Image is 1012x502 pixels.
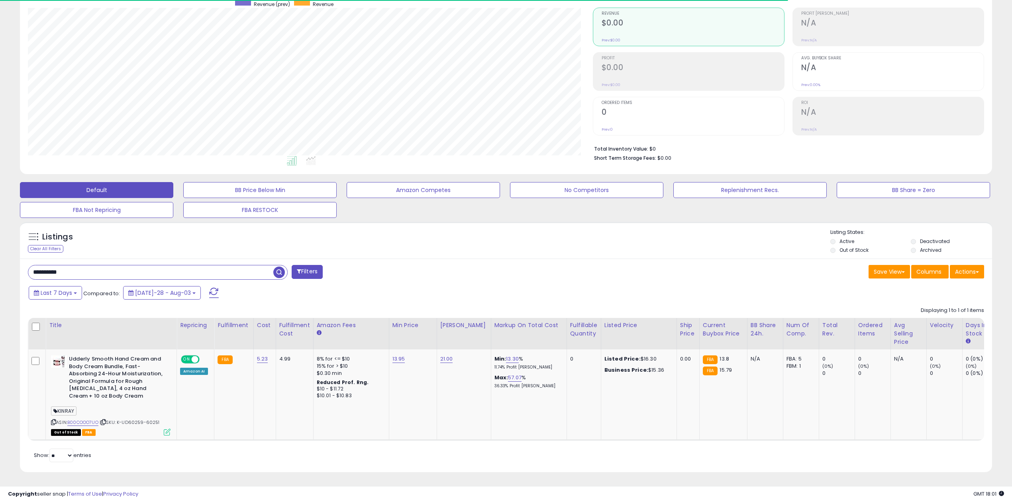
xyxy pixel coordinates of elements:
[494,321,563,329] div: Markup on Total Cost
[786,363,813,370] div: FBM: 1
[604,355,641,363] b: Listed Price:
[69,355,166,402] b: Udderly Smooth Hand Cream and Body Cream Bundle, Fast-Absorbing 24-Hour Moisturization, Original ...
[801,108,984,118] h2: N/A
[494,365,561,370] p: 11.74% Profit [PERSON_NAME]
[183,202,337,218] button: FBA RESTOCK
[822,363,834,369] small: (0%)
[20,202,173,218] button: FBA Not Repricing
[594,145,648,152] b: Total Inventory Value:
[869,265,910,278] button: Save View
[313,1,333,8] span: Revenue
[703,355,718,364] small: FBA
[198,356,211,363] span: OFF
[822,355,855,363] div: 0
[180,368,208,375] div: Amazon AI
[83,290,120,297] span: Compared to:
[930,363,941,369] small: (0%)
[317,392,383,399] div: $10.01 - $10.83
[8,490,37,498] strong: Copyright
[930,321,959,329] div: Velocity
[602,12,784,16] span: Revenue
[602,18,784,29] h2: $0.00
[570,355,595,363] div: 0
[858,321,887,338] div: Ordered Items
[123,286,201,300] button: [DATE]-28 - Aug-03
[440,321,488,329] div: [PERSON_NAME]
[920,238,950,245] label: Deactivated
[673,182,827,198] button: Replenishment Recs.
[751,321,780,338] div: BB Share 24h.
[494,383,561,389] p: 36.33% Profit [PERSON_NAME]
[67,419,98,426] a: B00COOO7UO
[257,355,268,363] a: 5.23
[594,143,979,153] li: $0
[20,182,173,198] button: Default
[602,82,620,87] small: Prev: $0.00
[858,355,890,363] div: 0
[49,321,173,329] div: Title
[8,490,138,498] div: seller snap | |
[42,231,73,243] h5: Listings
[894,355,920,363] div: N/A
[822,321,851,338] div: Total Rev.
[602,56,784,61] span: Profit
[510,182,663,198] button: No Competitors
[602,108,784,118] h2: 0
[703,367,718,375] small: FBA
[602,127,613,132] small: Prev: 0
[916,268,941,276] span: Columns
[720,355,729,363] span: 13.8
[183,182,337,198] button: BB Price Below Min
[254,1,290,8] span: Revenue (prev)
[930,370,962,377] div: 0
[28,245,63,253] div: Clear All Filters
[594,155,656,161] b: Short Term Storage Fees:
[494,374,561,389] div: %
[317,355,383,363] div: 8% for <= $10
[279,321,310,338] div: Fulfillment Cost
[51,355,67,368] img: 41OzvPK3wTL._SL40_.jpg
[82,429,96,436] span: FBA
[604,321,673,329] div: Listed Price
[440,355,453,363] a: 21.00
[801,56,984,61] span: Avg. Buybox Share
[822,370,855,377] div: 0
[801,63,984,74] h2: N/A
[604,355,671,363] div: $16.30
[837,182,990,198] button: BB Share = Zero
[801,101,984,105] span: ROI
[51,429,81,436] span: All listings that are currently out of stock and unavailable for purchase on Amazon
[41,289,72,297] span: Last 7 Days
[494,374,508,381] b: Max:
[317,329,322,337] small: Amazon Fees.
[602,63,784,74] h2: $0.00
[604,367,671,374] div: $15.36
[506,355,519,363] a: 13.30
[801,127,817,132] small: Prev: N/A
[392,321,433,329] div: Min Price
[347,182,500,198] button: Amazon Competes
[34,451,91,459] span: Show: entries
[317,363,383,370] div: 15% for > $10
[966,355,998,363] div: 0 (0%)
[894,321,923,346] div: Avg Selling Price
[801,18,984,29] h2: N/A
[966,363,977,369] small: (0%)
[604,366,648,374] b: Business Price:
[830,229,992,236] p: Listing States:
[801,12,984,16] span: Profit [PERSON_NAME]
[292,265,323,279] button: Filters
[966,321,995,338] div: Days In Stock
[494,355,506,363] b: Min:
[51,406,76,416] span: KINRAY
[100,419,160,426] span: | SKU: K-UD60259-60251
[279,355,307,363] div: 4.99
[135,289,191,297] span: [DATE]-28 - Aug-03
[103,490,138,498] a: Privacy Policy
[602,101,784,105] span: Ordered Items
[218,321,250,329] div: Fulfillment
[570,321,598,338] div: Fulfillable Quantity
[317,321,386,329] div: Amazon Fees
[921,307,984,314] div: Displaying 1 to 1 of 1 items
[491,318,567,349] th: The percentage added to the cost of goods (COGS) that forms the calculator for Min & Max prices.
